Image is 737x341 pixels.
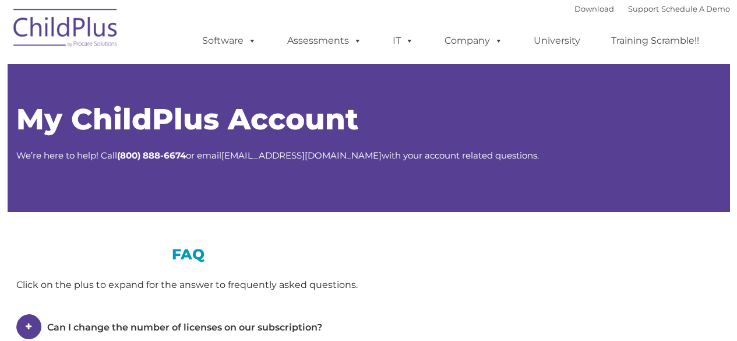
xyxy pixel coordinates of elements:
[433,29,514,52] a: Company
[120,150,186,161] strong: 800) 888-6674
[522,29,592,52] a: University
[381,29,425,52] a: IT
[191,29,268,52] a: Software
[16,101,358,137] span: My ChildPlus Account
[600,29,711,52] a: Training Scramble!!
[221,150,382,161] a: [EMAIL_ADDRESS][DOMAIN_NAME]
[8,1,124,59] img: ChildPlus by Procare Solutions
[16,150,539,161] span: We’re here to help! Call or email with your account related questions.
[16,276,360,294] div: Click on the plus to expand for the answer to frequently asked questions.
[628,4,659,13] a: Support
[16,247,360,262] h3: FAQ
[276,29,373,52] a: Assessments
[47,322,322,333] span: Can I change the number of licenses on our subscription?
[117,150,120,161] strong: (
[661,4,730,13] a: Schedule A Demo
[574,4,730,13] font: |
[574,4,614,13] a: Download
